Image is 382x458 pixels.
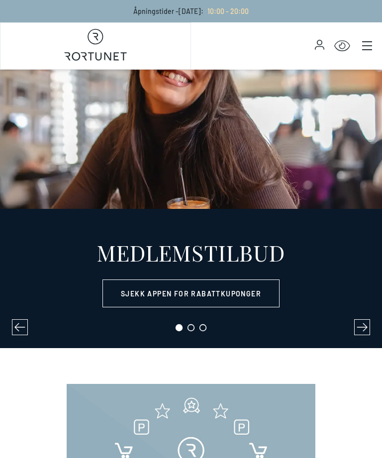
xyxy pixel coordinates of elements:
button: Open Accessibility Menu [334,38,350,54]
span: 10:00 - 20:00 [207,7,249,15]
p: Åpningstider - [DATE] : [133,6,249,16]
div: MEDLEMSTILBUD [97,242,285,264]
a: Sjekk appen for rabattkuponger [102,279,280,307]
a: 10:00 - 20:00 [203,7,249,15]
button: Main menu [360,39,374,53]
